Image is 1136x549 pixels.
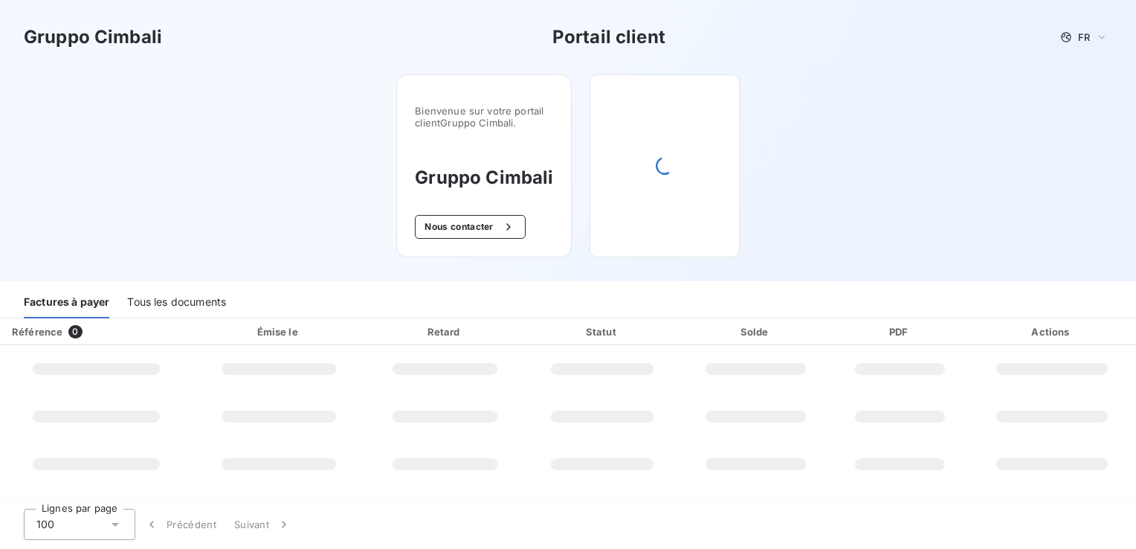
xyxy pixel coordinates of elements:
[127,287,226,318] div: Tous les documents
[36,517,54,532] span: 100
[528,324,677,339] div: Statut
[24,24,162,51] h3: Gruppo Cimbali
[415,215,525,239] button: Nous contacter
[369,324,522,339] div: Retard
[225,509,300,540] button: Suivant
[24,287,109,318] div: Factures à payer
[683,324,829,339] div: Solde
[1078,31,1090,43] span: FR
[135,509,225,540] button: Précédent
[68,325,82,338] span: 0
[415,164,553,191] h3: Gruppo Cimbali
[971,324,1133,339] div: Actions
[415,105,553,129] span: Bienvenue sur votre portail client Gruppo Cimbali .
[552,24,665,51] h3: Portail client
[12,326,62,338] div: Référence
[835,324,965,339] div: PDF
[196,324,363,339] div: Émise le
